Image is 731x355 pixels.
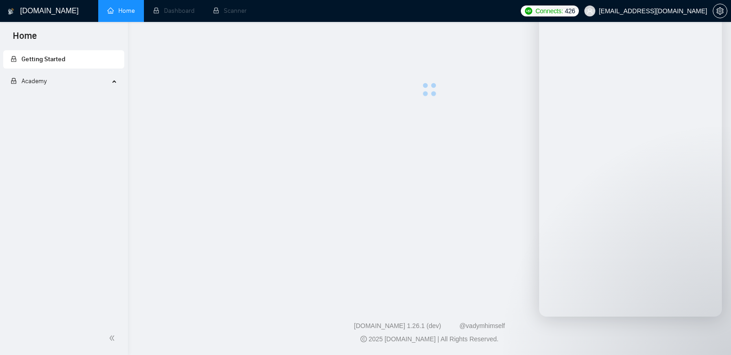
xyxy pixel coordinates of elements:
[700,324,722,346] iframe: Intercom live chat
[135,334,724,344] div: 2025 [DOMAIN_NAME] | All Rights Reserved.
[360,336,367,342] span: copyright
[5,29,44,48] span: Home
[11,56,17,62] span: lock
[3,50,124,69] li: Getting Started
[21,77,47,85] span: Academy
[354,322,441,329] a: [DOMAIN_NAME] 1.26.1 (dev)
[713,7,727,15] span: setting
[587,8,593,14] span: user
[109,334,118,343] span: double-left
[535,6,563,16] span: Connects:
[21,55,65,63] span: Getting Started
[539,9,722,317] iframe: Intercom live chat
[525,7,532,15] img: upwork-logo.png
[713,7,727,15] a: setting
[565,6,575,16] span: 426
[11,77,47,85] span: Academy
[459,322,505,329] a: @vadymhimself
[107,7,135,15] a: homeHome
[713,4,727,18] button: setting
[11,78,17,84] span: lock
[8,4,14,19] img: logo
